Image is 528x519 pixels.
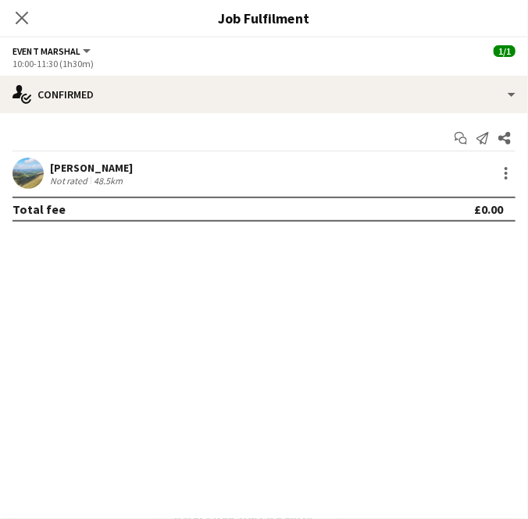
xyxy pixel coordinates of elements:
div: £0.00 [474,201,503,217]
div: Not rated [50,175,91,187]
div: 48.5km [91,175,126,187]
div: [PERSON_NAME] [50,161,133,175]
div: Total fee [12,201,66,217]
span: 1/1 [494,45,516,57]
button: Event Marshal [12,45,93,57]
span: Event Marshal [12,45,80,57]
div: 10:00-11:30 (1h30m) [12,58,516,69]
